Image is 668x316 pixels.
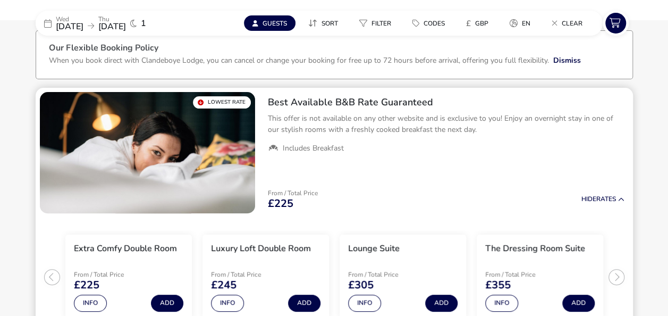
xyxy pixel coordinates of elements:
button: Sort [300,15,346,31]
span: Hide [581,195,596,203]
span: 1 [141,19,146,28]
p: From / Total Price [74,271,149,278]
span: [DATE] [98,21,126,32]
h3: Extra Comfy Double Room [74,243,177,254]
div: Wed[DATE]Thu[DATE]1 [36,11,195,36]
button: Add [425,295,458,312]
swiper-slide: 1 / 1 [40,92,255,213]
div: Best Available B&B Rate GuaranteedThis offer is not available on any other website and is exclusi... [259,88,633,162]
span: Guests [263,19,287,28]
p: From / Total Price [348,271,424,278]
button: Guests [244,15,295,31]
h3: Lounge Suite [348,243,400,254]
span: £245 [211,280,236,290]
p: Thu [98,16,126,22]
span: £225 [74,280,99,290]
button: Dismiss [553,55,581,66]
naf-pibe-menu-bar-item: en [501,15,543,31]
naf-pibe-menu-bar-item: Guests [244,15,300,31]
naf-pibe-menu-bar-item: Filter [351,15,404,31]
naf-pibe-menu-bar-item: Clear [543,15,595,31]
button: HideRates [581,196,624,203]
span: £305 [348,280,374,290]
button: Info [348,295,381,312]
button: Info [74,295,107,312]
button: Add [151,295,183,312]
p: From / Total Price [211,271,286,278]
p: From / Total Price [268,190,318,196]
button: Filter [351,15,400,31]
naf-pibe-menu-bar-item: Codes [404,15,458,31]
span: £355 [485,280,511,290]
h3: Our Flexible Booking Policy [49,44,620,55]
button: Add [562,295,595,312]
naf-pibe-menu-bar-item: £GBP [458,15,501,31]
h3: The Dressing Room Suite [485,243,585,254]
button: Info [211,295,244,312]
p: From / Total Price [485,271,561,278]
span: £225 [268,198,293,209]
span: GBP [475,19,488,28]
naf-pibe-menu-bar-item: Sort [300,15,351,31]
h2: Best Available B&B Rate Guaranteed [268,96,624,109]
button: Info [485,295,518,312]
span: Includes Breakfast [283,144,344,153]
button: Clear [543,15,591,31]
span: Codes [424,19,445,28]
p: Wed [56,16,83,22]
span: [DATE] [56,21,83,32]
span: Filter [371,19,391,28]
button: £GBP [458,15,497,31]
i: £ [466,18,471,29]
button: en [501,15,539,31]
p: When you book direct with Clandeboye Lodge, you can cancel or change your booking for free up to ... [49,55,549,65]
span: en [522,19,530,28]
button: Add [288,295,320,312]
button: Codes [404,15,453,31]
h3: Luxury Loft Double Room [211,243,311,254]
div: Lowest Rate [193,96,251,109]
p: This offer is not available on any other website and is exclusive to you! Enjoy an overnight stay... [268,113,624,135]
span: Sort [322,19,338,28]
span: Clear [562,19,582,28]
